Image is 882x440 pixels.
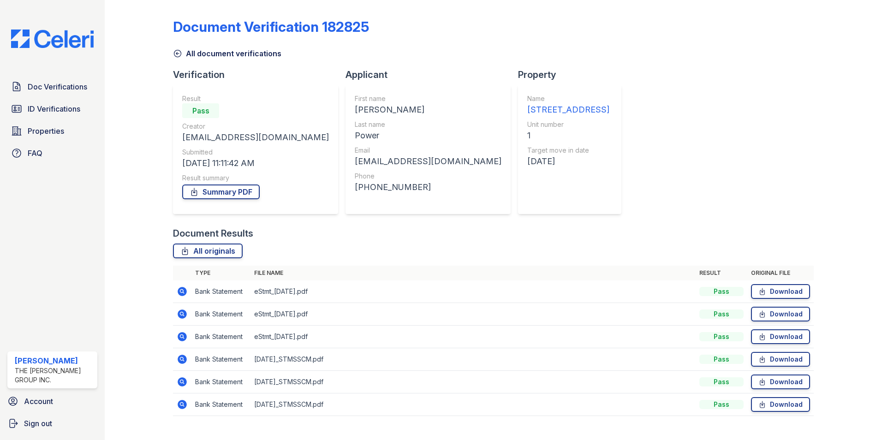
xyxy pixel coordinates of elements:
span: Doc Verifications [28,81,87,92]
a: FAQ [7,144,97,162]
a: Download [751,397,810,412]
div: [PERSON_NAME] [355,103,501,116]
div: Document Verification 182825 [173,18,369,35]
div: [DATE] [527,155,609,168]
a: All document verifications [173,48,281,59]
span: Account [24,396,53,407]
td: eStmt_[DATE].pdf [250,303,696,326]
td: Bank Statement [191,371,250,393]
img: CE_Logo_Blue-a8612792a0a2168367f1c8372b55b34899dd931a85d93a1a3d3e32e68fde9ad4.png [4,30,101,48]
a: Download [751,352,810,367]
td: Bank Statement [191,393,250,416]
th: Type [191,266,250,280]
td: [DATE]_STMSSCM.pdf [250,371,696,393]
div: Result [182,94,329,103]
a: Download [751,375,810,389]
div: Pass [699,287,744,296]
a: ID Verifications [7,100,97,118]
a: Download [751,307,810,321]
span: ID Verifications [28,103,80,114]
span: Properties [28,125,64,137]
div: Pass [699,355,744,364]
span: FAQ [28,148,42,159]
a: Name [STREET_ADDRESS] [527,94,609,116]
th: File name [250,266,696,280]
th: Original file [747,266,814,280]
span: Sign out [24,418,52,429]
div: First name [355,94,501,103]
td: Bank Statement [191,348,250,371]
div: The [PERSON_NAME] Group Inc. [15,366,94,385]
div: Pass [699,309,744,319]
a: Properties [7,122,97,140]
div: [STREET_ADDRESS] [527,103,609,116]
div: Verification [173,68,346,81]
td: Bank Statement [191,326,250,348]
div: Applicant [346,68,518,81]
div: Submitted [182,148,329,157]
a: Sign out [4,414,101,433]
a: Doc Verifications [7,77,97,96]
a: Summary PDF [182,184,260,199]
div: Property [518,68,629,81]
div: [PERSON_NAME] [15,355,94,366]
div: Document Results [173,227,253,240]
th: Result [696,266,747,280]
div: Pass [699,400,744,409]
div: Pass [699,377,744,386]
div: Pass [699,332,744,341]
td: Bank Statement [191,303,250,326]
div: Creator [182,122,329,131]
td: eStmt_[DATE].pdf [250,326,696,348]
div: Power [355,129,501,142]
div: Email [355,146,501,155]
div: Phone [355,172,501,181]
a: All originals [173,244,243,258]
div: [DATE] 11:11:42 AM [182,157,329,170]
td: eStmt_[DATE].pdf [250,280,696,303]
td: [DATE]_STMSSCM.pdf [250,348,696,371]
a: Account [4,392,101,410]
div: Name [527,94,609,103]
div: Last name [355,120,501,129]
div: Target move in date [527,146,609,155]
a: Download [751,284,810,299]
div: [EMAIL_ADDRESS][DOMAIN_NAME] [355,155,501,168]
div: Result summary [182,173,329,183]
div: Unit number [527,120,609,129]
td: [DATE]_STMSSCM.pdf [250,393,696,416]
div: [PHONE_NUMBER] [355,181,501,194]
td: Bank Statement [191,280,250,303]
div: 1 [527,129,609,142]
div: [EMAIL_ADDRESS][DOMAIN_NAME] [182,131,329,144]
div: Pass [182,103,219,118]
a: Download [751,329,810,344]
